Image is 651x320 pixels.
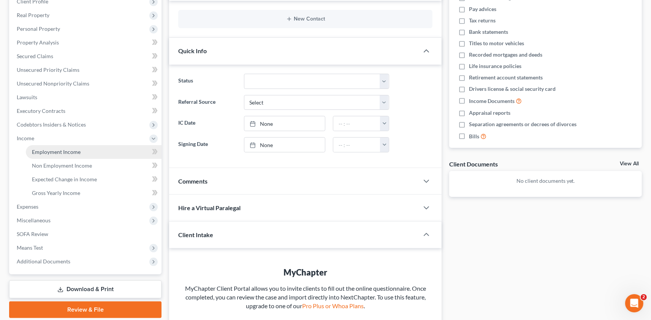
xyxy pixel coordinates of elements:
span: Quick Info [178,47,207,54]
a: View All [620,161,639,166]
span: Hire a Virtual Paralegal [178,204,241,211]
div: Client Documents [449,160,498,168]
span: Personal Property [17,25,60,32]
span: Secured Claims [17,53,53,59]
a: Unsecured Nonpriority Claims [11,77,162,90]
span: Drivers license & social security card [469,85,556,93]
span: Tax returns [469,17,496,24]
div: MyChapter [184,266,426,278]
span: Lawsuits [17,94,37,100]
a: None [244,116,325,131]
span: Comments [178,177,207,185]
span: Additional Documents [17,258,70,265]
span: Executory Contracts [17,108,65,114]
span: Separation agreements or decrees of divorces [469,120,577,128]
a: Lawsuits [11,90,162,104]
a: Expected Change in Income [26,173,162,186]
iframe: Intercom live chat [625,294,643,312]
input: -- : -- [333,138,380,152]
a: Download & Print [9,280,162,298]
span: Titles to motor vehicles [469,40,524,47]
span: Expenses [17,203,38,210]
span: Expected Change in Income [32,176,97,182]
input: -- : -- [333,116,380,131]
a: Pro Plus or Whoa Plans [302,302,364,309]
label: Status [174,74,240,89]
span: Appraisal reports [469,109,510,117]
span: Income Documents [469,97,515,105]
span: Codebtors Insiders & Notices [17,121,86,128]
a: None [244,138,325,152]
span: 2 [641,294,647,300]
a: Employment Income [26,145,162,159]
label: Referral Source [174,95,240,110]
span: Client Intake [178,231,213,238]
a: Property Analysis [11,36,162,49]
a: SOFA Review [11,227,162,241]
span: Life insurance policies [469,62,521,70]
label: IC Date [174,116,240,131]
span: Recorded mortgages and deeds [469,51,542,59]
span: Pay advices [469,5,496,13]
a: Unsecured Priority Claims [11,63,162,77]
a: Gross Yearly Income [26,186,162,200]
span: Gross Yearly Income [32,190,80,196]
span: Retirement account statements [469,74,543,81]
span: Bills [469,133,479,140]
span: MyChapter Client Portal allows you to invite clients to fill out the online questionnaire. Once c... [185,285,426,309]
span: Real Property [17,12,49,18]
a: Secured Claims [11,49,162,63]
button: New Contact [184,16,426,22]
span: Miscellaneous [17,217,51,223]
a: Review & File [9,301,162,318]
span: Income [17,135,34,141]
a: Non Employment Income [26,159,162,173]
span: SOFA Review [17,231,48,237]
a: Executory Contracts [11,104,162,118]
span: Non Employment Income [32,162,92,169]
span: Unsecured Nonpriority Claims [17,80,89,87]
span: Unsecured Priority Claims [17,67,79,73]
span: Employment Income [32,149,81,155]
label: Signing Date [174,137,240,152]
span: Property Analysis [17,39,59,46]
span: Bank statements [469,28,508,36]
p: No client documents yet. [455,177,636,185]
span: Means Test [17,244,43,251]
